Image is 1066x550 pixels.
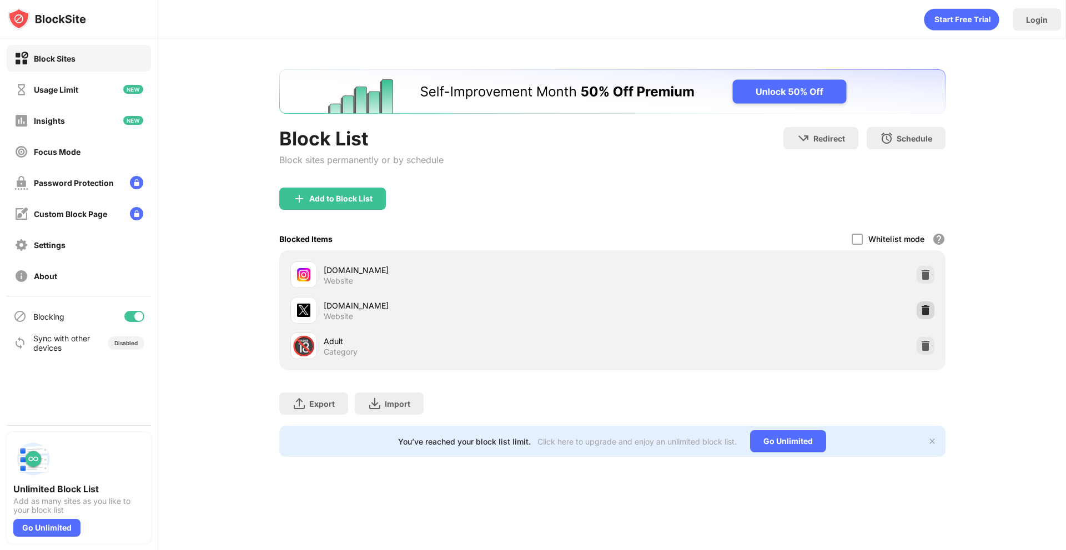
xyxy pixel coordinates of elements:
div: Import [385,399,410,408]
div: Focus Mode [34,147,81,157]
img: x-button.svg [928,437,937,446]
div: Usage Limit [34,85,78,94]
div: Export [309,399,335,408]
div: Whitelist mode [868,234,924,244]
div: Website [324,276,353,286]
div: Block sites permanently or by schedule [279,154,444,165]
div: Click here to upgrade and enjoy an unlimited block list. [537,437,737,446]
img: settings-off.svg [14,238,28,252]
img: push-block-list.svg [13,439,53,479]
div: Go Unlimited [750,430,826,452]
div: animation [924,8,999,31]
img: new-icon.svg [123,116,143,125]
img: favicons [297,268,310,281]
div: Category [324,347,358,357]
div: Unlimited Block List [13,483,144,495]
img: logo-blocksite.svg [8,8,86,30]
iframe: Banner [279,69,946,114]
img: blocking-icon.svg [13,310,27,323]
div: [DOMAIN_NAME] [324,300,612,311]
div: About [34,271,57,281]
div: Schedule [897,134,932,143]
div: Login [1026,15,1048,24]
img: lock-menu.svg [130,176,143,189]
img: focus-off.svg [14,145,28,159]
div: Blocking [33,312,64,321]
div: Password Protection [34,178,114,188]
div: Add as many sites as you like to your block list [13,497,144,514]
img: about-off.svg [14,269,28,283]
div: [DOMAIN_NAME] [324,264,612,276]
div: Blocked Items [279,234,333,244]
div: Add to Block List [309,194,373,203]
img: favicons [297,304,310,317]
div: Insights [34,116,65,125]
div: Go Unlimited [13,519,81,537]
div: Block Sites [34,54,76,63]
div: 🔞 [292,335,315,357]
img: sync-icon.svg [13,336,27,350]
img: customize-block-page-off.svg [14,207,28,221]
img: time-usage-off.svg [14,83,28,97]
img: insights-off.svg [14,114,28,128]
div: Adult [324,335,612,347]
div: Sync with other devices [33,334,90,352]
div: Redirect [813,134,845,143]
img: password-protection-off.svg [14,176,28,190]
img: lock-menu.svg [130,207,143,220]
img: block-on.svg [14,52,28,65]
div: You’ve reached your block list limit. [398,437,531,446]
img: new-icon.svg [123,85,143,94]
div: Website [324,311,353,321]
div: Disabled [114,340,138,346]
div: Block List [279,127,444,150]
div: Custom Block Page [34,209,107,219]
div: Settings [34,240,66,250]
